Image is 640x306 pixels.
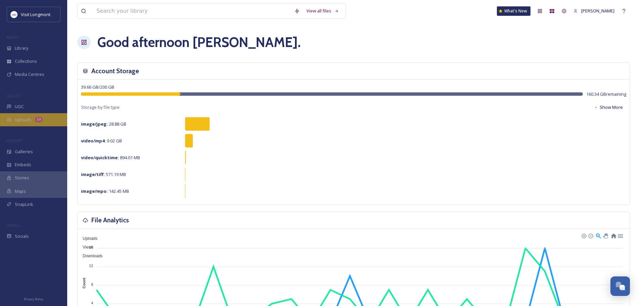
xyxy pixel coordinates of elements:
[610,232,616,238] div: Reset Zoom
[81,138,122,144] span: 9.02 GB
[78,245,93,250] span: Views
[24,295,43,303] a: Privacy Policy
[97,32,301,52] h1: Good afternoon [PERSON_NAME] .
[7,223,20,228] span: SOCIALS
[497,6,530,16] a: What's New
[7,93,21,98] span: COLLECT
[581,233,586,238] div: Zoom In
[91,301,93,305] tspan: 4
[591,101,626,114] button: Show More
[15,71,44,78] span: Media Centres
[15,148,33,155] span: Galleries
[15,175,29,181] span: Stories
[15,117,32,123] span: Uploads
[303,4,342,17] a: View all files
[81,121,126,127] span: 28.88 GB
[24,297,43,301] span: Privacy Policy
[15,233,29,239] span: Socials
[81,121,108,127] strong: image/jpeg :
[81,171,126,177] span: 571.19 MB
[35,117,43,122] div: 10
[7,138,22,143] span: WIDGETS
[603,233,607,237] div: Panning
[610,276,630,296] button: Open Chat
[15,103,24,110] span: UGC
[81,155,140,161] span: 894.01 MB
[82,278,86,289] text: Count
[91,282,93,286] tspan: 8
[81,84,114,90] span: 39.66 GB / 200 GB
[588,233,593,238] div: Zoom Out
[91,215,129,225] h3: File Analytics
[15,45,28,51] span: Library
[81,104,120,111] span: Storage by file type
[81,171,105,177] strong: image/tiff :
[21,11,50,17] span: Visit Longmont
[7,35,18,40] span: MEDIA
[570,4,618,17] a: [PERSON_NAME]
[15,188,26,194] span: Maps
[89,264,93,268] tspan: 12
[78,254,102,258] span: Downloads
[81,188,108,194] strong: image/mpo :
[93,4,291,18] input: Search your library
[91,66,139,76] h3: Account Storage
[81,138,106,144] strong: video/mp4 :
[15,162,31,168] span: Embeds
[81,188,129,194] span: 142.45 MB
[15,58,37,64] span: Collections
[11,11,17,18] img: longmont.jpg
[586,91,626,97] span: 160.34 GB remaining
[78,236,97,241] span: Uploads
[89,245,93,249] tspan: 16
[15,201,33,208] span: SnapLink
[595,232,601,238] div: Selection Zoom
[81,155,119,161] strong: video/quicktime :
[581,8,614,14] span: [PERSON_NAME]
[617,232,623,238] div: Menu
